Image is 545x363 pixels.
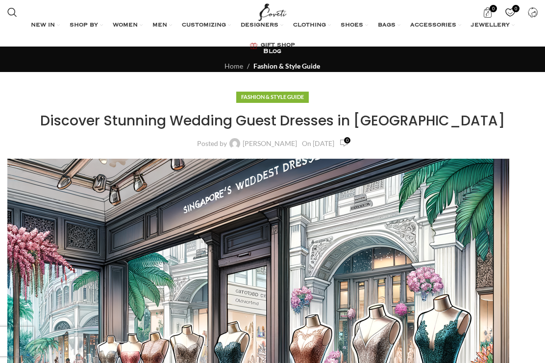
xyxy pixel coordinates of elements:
a: MEN [152,16,172,35]
a: Fashion & Style Guide [253,62,320,70]
span: 0 [512,5,520,12]
a: Site logo [256,7,289,16]
a: WOMEN [113,16,143,35]
span: WOMEN [113,22,138,29]
span: CUSTOMIZING [182,22,226,29]
a: Fashion & Style Guide [241,94,304,100]
a: SHOES [341,16,368,35]
a: JEWELLERY [471,16,515,35]
a: ACCESSORIES [410,16,461,35]
a: [PERSON_NAME] [243,140,297,147]
a: 0 [339,138,348,149]
span: NEW IN [31,22,55,29]
span: JEWELLERY [471,22,510,29]
a: NEW IN [31,16,60,35]
img: author-avatar [229,138,240,149]
a: SHOP BY [70,16,103,35]
span: Posted by [197,140,227,147]
h1: Discover Stunning Wedding Guest Dresses in [GEOGRAPHIC_DATA] [7,111,538,130]
a: GIFT SHOP [250,36,295,55]
a: 0 [477,2,497,22]
span: SHOP BY [70,22,98,29]
span: MEN [152,22,167,29]
div: Main navigation [2,16,543,55]
span: GIFT SHOP [261,42,295,49]
a: BAGS [378,16,400,35]
div: My Wishlist [500,2,520,22]
a: CLOTHING [293,16,331,35]
a: DESIGNERS [241,16,283,35]
span: SHOES [341,22,363,29]
time: On [DATE] [302,139,334,147]
a: CUSTOMIZING [182,16,231,35]
span: DESIGNERS [241,22,278,29]
span: 0 [490,5,497,12]
a: 0 [500,2,520,22]
span: 0 [344,137,350,144]
span: BAGS [378,22,396,29]
a: Search [2,2,22,22]
span: ACCESSORIES [410,22,456,29]
img: GiftBag [250,43,257,49]
span: CLOTHING [293,22,326,29]
a: Home [224,62,243,70]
